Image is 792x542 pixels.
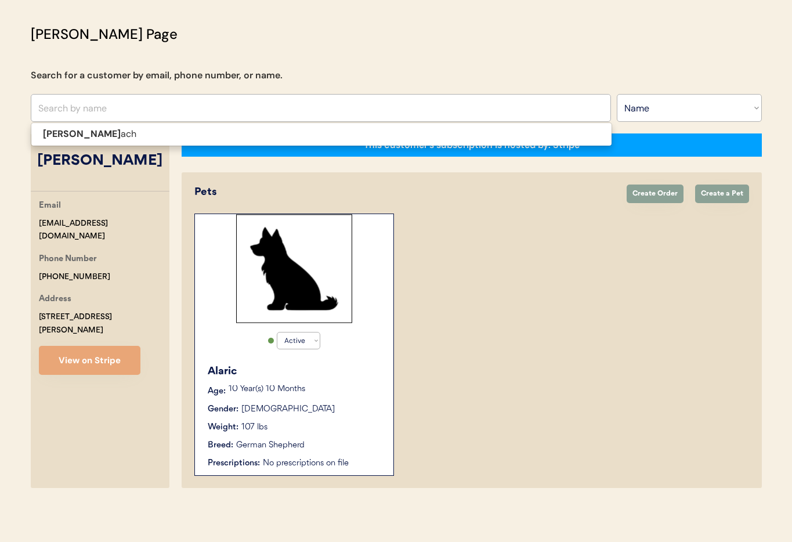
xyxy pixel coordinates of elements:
[695,185,749,203] button: Create a Pet
[31,150,169,172] div: [PERSON_NAME]
[263,457,382,469] div: No prescriptions on file
[208,439,233,451] div: Breed:
[31,94,611,122] input: Search by name
[208,403,238,415] div: Gender:
[236,214,352,323] img: Rectangle%2029.svg
[194,185,615,200] div: Pets
[39,217,169,244] div: [EMAIL_ADDRESS][DOMAIN_NAME]
[236,439,305,451] div: German Shepherd
[39,310,169,337] div: [STREET_ADDRESS][PERSON_NAME]
[241,403,335,415] div: [DEMOGRAPHIC_DATA]
[31,126,612,143] p: ach
[39,252,97,267] div: Phone Number
[39,292,71,307] div: Address
[39,346,140,375] button: View on Stripe
[208,457,260,469] div: Prescriptions:
[31,68,283,82] div: Search for a customer by email, phone number, or name.
[43,128,121,140] strong: [PERSON_NAME]
[627,185,683,203] button: Create Order
[208,421,238,433] div: Weight:
[229,385,382,393] p: 10 Year(s) 10 Months
[39,270,110,284] div: [PHONE_NUMBER]
[31,24,178,45] div: [PERSON_NAME] Page
[208,385,226,398] div: Age:
[39,199,61,214] div: Email
[241,421,267,433] div: 107 lbs
[208,364,382,380] div: Alaric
